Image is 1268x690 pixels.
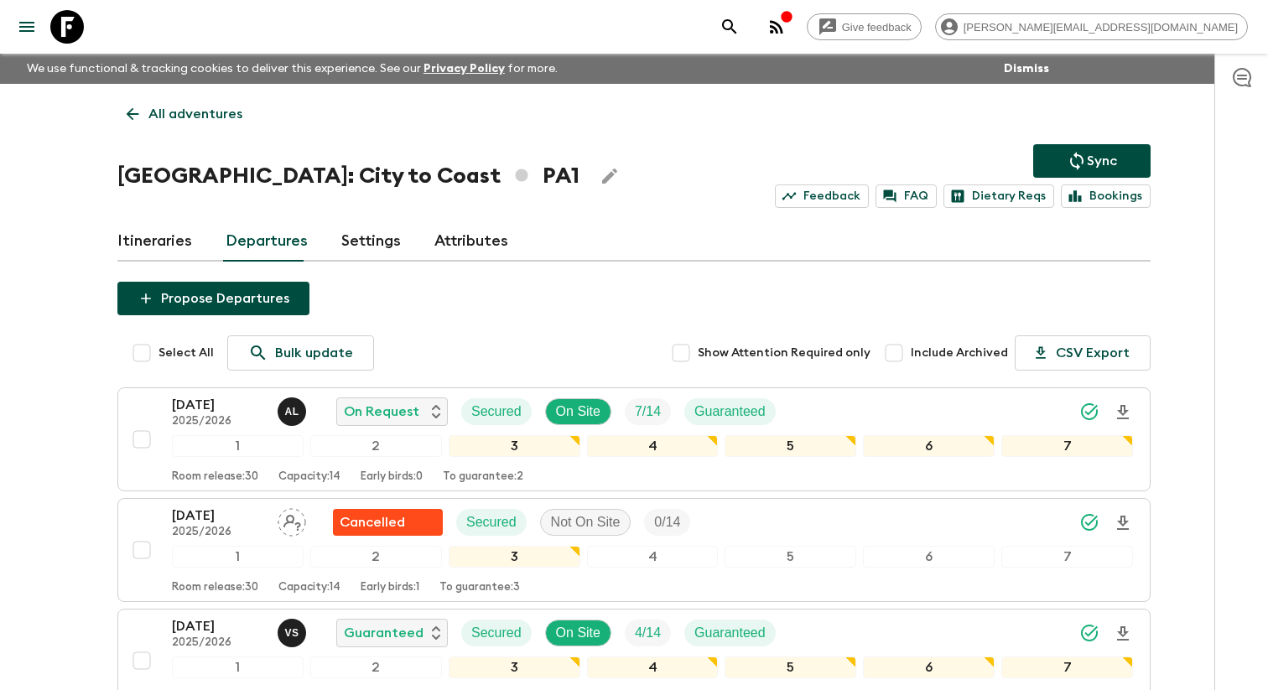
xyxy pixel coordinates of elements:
[625,620,671,646] div: Trip Fill
[456,509,527,536] div: Secured
[775,184,869,208] a: Feedback
[556,402,600,422] p: On Site
[863,546,995,568] div: 6
[863,656,995,678] div: 6
[1001,435,1133,457] div: 7
[361,470,423,484] p: Early birds: 0
[471,623,522,643] p: Secured
[725,546,856,568] div: 5
[1000,57,1053,80] button: Dismiss
[172,470,258,484] p: Room release: 30
[278,581,340,594] p: Capacity: 14
[593,159,626,193] button: Edit Adventure Title
[587,656,719,678] div: 4
[172,506,264,526] p: [DATE]
[344,623,424,643] p: Guaranteed
[172,581,258,594] p: Room release: 30
[439,581,520,594] p: To guarantee: 3
[344,402,419,422] p: On Request
[449,435,580,457] div: 3
[443,470,523,484] p: To guarantee: 2
[278,619,309,647] button: vS
[1001,656,1133,678] div: 7
[545,620,611,646] div: On Site
[911,345,1008,361] span: Include Archived
[10,10,44,44] button: menu
[1113,513,1133,533] svg: Download Onboarding
[1079,402,1099,422] svg: Synced Successfully
[226,221,308,262] a: Departures
[278,402,309,416] span: Abdiel Luis
[1079,512,1099,532] svg: Synced Successfully
[461,620,532,646] div: Secured
[278,470,340,484] p: Capacity: 14
[148,104,242,124] p: All adventures
[158,345,214,361] span: Select All
[725,656,856,678] div: 5
[310,656,442,678] div: 2
[461,398,532,425] div: Secured
[471,402,522,422] p: Secured
[117,159,579,193] h1: [GEOGRAPHIC_DATA]: City to Coast PA1
[713,10,746,44] button: search adventures
[1113,624,1133,644] svg: Download Onboarding
[587,435,719,457] div: 4
[172,395,264,415] p: [DATE]
[278,397,309,426] button: AL
[1033,144,1151,178] button: Sync adventure departures to the booking engine
[698,345,870,361] span: Show Attention Required only
[449,546,580,568] div: 3
[117,387,1151,491] button: [DATE]2025/2026Abdiel LuisOn RequestSecuredOn SiteTrip FillGuaranteed1234567Room release:30Capaci...
[654,512,680,532] p: 0 / 14
[625,398,671,425] div: Trip Fill
[540,509,631,536] div: Not On Site
[551,512,621,532] p: Not On Site
[172,435,304,457] div: 1
[694,402,766,422] p: Guaranteed
[117,221,192,262] a: Itineraries
[954,21,1247,34] span: [PERSON_NAME][EMAIL_ADDRESS][DOMAIN_NAME]
[424,63,505,75] a: Privacy Policy
[310,546,442,568] div: 2
[172,546,304,568] div: 1
[694,623,766,643] p: Guaranteed
[545,398,611,425] div: On Site
[863,435,995,457] div: 6
[284,626,299,640] p: v S
[172,415,264,428] p: 2025/2026
[333,509,443,536] div: Flash Pack cancellation
[434,221,508,262] a: Attributes
[172,616,264,636] p: [DATE]
[466,512,517,532] p: Secured
[1001,546,1133,568] div: 7
[117,498,1151,602] button: [DATE]2025/2026Assign pack leaderFlash Pack cancellationSecuredNot On SiteTrip Fill1234567Room re...
[117,97,252,131] a: All adventures
[275,343,353,363] p: Bulk update
[117,282,309,315] button: Propose Departures
[227,335,374,371] a: Bulk update
[1015,335,1151,371] button: CSV Export
[449,656,580,678] div: 3
[876,184,937,208] a: FAQ
[1061,184,1151,208] a: Bookings
[1113,402,1133,423] svg: Download Onboarding
[172,526,264,539] p: 2025/2026
[587,546,719,568] div: 4
[284,405,299,418] p: A L
[1079,623,1099,643] svg: Synced Successfully
[341,221,401,262] a: Settings
[172,636,264,650] p: 2025/2026
[556,623,600,643] p: On Site
[361,581,419,594] p: Early birds: 1
[807,13,922,40] a: Give feedback
[278,513,306,527] span: Assign pack leader
[20,54,564,84] p: We use functional & tracking cookies to deliver this experience. See our for more.
[725,435,856,457] div: 5
[833,21,921,34] span: Give feedback
[943,184,1054,208] a: Dietary Reqs
[635,623,661,643] p: 4 / 14
[635,402,661,422] p: 7 / 14
[644,509,690,536] div: Trip Fill
[935,13,1248,40] div: [PERSON_NAME][EMAIL_ADDRESS][DOMAIN_NAME]
[310,435,442,457] div: 2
